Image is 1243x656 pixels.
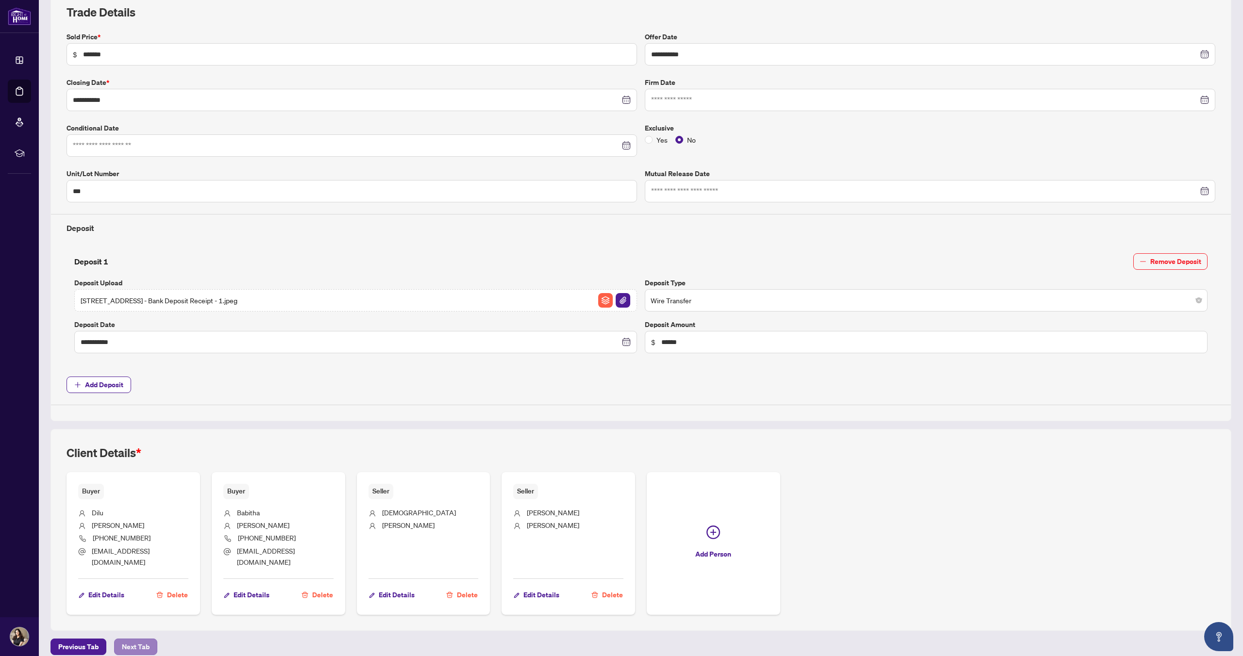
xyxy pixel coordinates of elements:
span: [PERSON_NAME] [527,521,579,529]
button: File Attachement [615,293,631,308]
span: [PERSON_NAME] [527,508,579,517]
span: No [683,134,700,145]
button: Add Person [647,472,780,615]
span: Edit Details [523,587,559,603]
button: Next Tab [114,639,157,655]
label: Closing Date [67,77,637,88]
button: Remove Deposit [1133,253,1208,270]
img: Profile Icon [10,627,29,646]
label: Unit/Lot Number [67,168,637,179]
label: Deposit Upload [74,278,637,288]
span: minus [1140,258,1146,265]
span: Remove Deposit [1150,254,1201,269]
label: Firm Date [645,77,1215,88]
span: Babitha [237,508,260,517]
span: Yes [653,134,672,145]
button: Edit Details [223,587,270,603]
span: Seller [513,484,538,499]
span: [STREET_ADDRESS] - Bank Deposit Receipt - 1.jpeg [81,295,237,306]
span: Buyer [223,484,249,499]
span: Edit Details [88,587,124,603]
span: Buyer [78,484,104,499]
span: Add Person [695,546,731,562]
span: Dilu [92,508,103,517]
span: Next Tab [122,639,150,655]
h2: Trade Details [67,4,1215,20]
span: Wire Transfer [651,291,1202,310]
img: File Archive [598,293,613,308]
button: Add Deposit [67,377,131,393]
span: Edit Details [379,587,415,603]
img: File Attachement [616,293,630,308]
span: [EMAIL_ADDRESS][DOMAIN_NAME] [237,546,295,566]
button: Delete [156,587,188,603]
button: Edit Details [78,587,125,603]
label: Sold Price [67,32,637,42]
label: Deposit Type [645,278,1208,288]
span: plus-circle [706,525,720,539]
h4: Deposit [67,222,1215,234]
span: Add Deposit [85,377,123,393]
button: Edit Details [513,587,560,603]
label: Conditional Date [67,123,637,133]
span: close-circle [1196,297,1202,303]
span: [STREET_ADDRESS] - Bank Deposit Receipt - 1.jpegFile ArchiveFile Attachement [74,289,637,312]
span: [PHONE_NUMBER] [238,533,296,542]
span: [PERSON_NAME] [92,521,144,529]
span: [DEMOGRAPHIC_DATA] [382,508,456,517]
button: Delete [446,587,478,603]
label: Offer Date [645,32,1215,42]
span: [PERSON_NAME] [382,521,435,529]
span: Seller [369,484,393,499]
span: Delete [167,587,188,603]
button: Edit Details [369,587,415,603]
button: Delete [591,587,623,603]
label: Exclusive [645,123,1215,133]
span: Delete [312,587,333,603]
label: Deposit Date [74,319,637,330]
button: Delete [301,587,334,603]
span: Edit Details [234,587,269,603]
h4: Deposit 1 [74,256,108,267]
span: $ [651,337,655,347]
span: $ [73,49,77,60]
span: [EMAIL_ADDRESS][DOMAIN_NAME] [92,546,150,566]
button: Previous Tab [50,639,106,655]
h2: Client Details [67,445,141,460]
label: Mutual Release Date [645,168,1215,179]
span: Previous Tab [58,639,99,655]
label: Deposit Amount [645,319,1208,330]
span: plus [74,381,81,388]
img: logo [8,7,31,25]
button: Open asap [1204,622,1233,651]
span: [PHONE_NUMBER] [93,533,151,542]
span: Delete [602,587,623,603]
span: [PERSON_NAME] [237,521,289,529]
span: Delete [457,587,478,603]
